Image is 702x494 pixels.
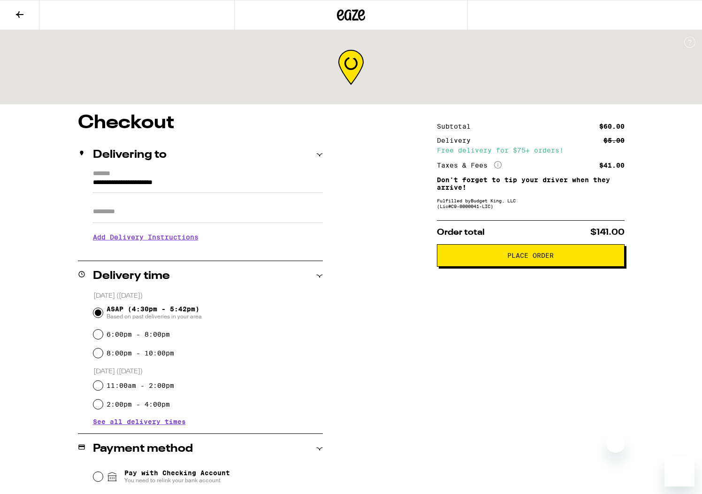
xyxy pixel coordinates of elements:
[599,123,625,130] div: $60.00
[437,228,485,237] span: Order total
[437,161,502,170] div: Taxes & Fees
[606,434,625,453] iframe: Close message
[124,477,230,484] span: You need to relink your bank account
[93,443,193,455] h2: Payment method
[599,162,625,169] div: $41.00
[590,228,625,237] span: $141.00
[124,469,230,484] span: Pay with Checking Account
[107,401,170,408] label: 2:00pm - 4:00pm
[107,382,174,389] label: 11:00am - 2:00pm
[93,226,323,248] h3: Add Delivery Instructions
[93,418,186,425] button: See all delivery times
[93,248,323,255] p: We'll contact you at [PHONE_NUMBER] when we arrive
[603,137,625,144] div: $5.00
[437,123,477,130] div: Subtotal
[93,367,323,376] p: [DATE] ([DATE])
[437,244,625,267] button: Place Order
[93,270,170,282] h2: Delivery time
[93,292,323,301] p: [DATE] ([DATE])
[437,176,625,191] p: Don't forget to tip your driver when they arrive!
[78,114,323,132] h1: Checkout
[107,305,202,320] span: ASAP (4:30pm - 5:42pm)
[107,349,174,357] label: 8:00pm - 10:00pm
[664,456,694,486] iframe: Button to launch messaging window
[437,137,477,144] div: Delivery
[507,252,554,259] span: Place Order
[93,149,167,161] h2: Delivering to
[107,313,202,320] span: Based on past deliveries in your area
[437,147,625,154] div: Free delivery for $75+ orders!
[437,198,625,209] div: Fulfilled by Budget King, LLC (Lic# C9-0000041-LIC )
[107,331,170,338] label: 6:00pm - 8:00pm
